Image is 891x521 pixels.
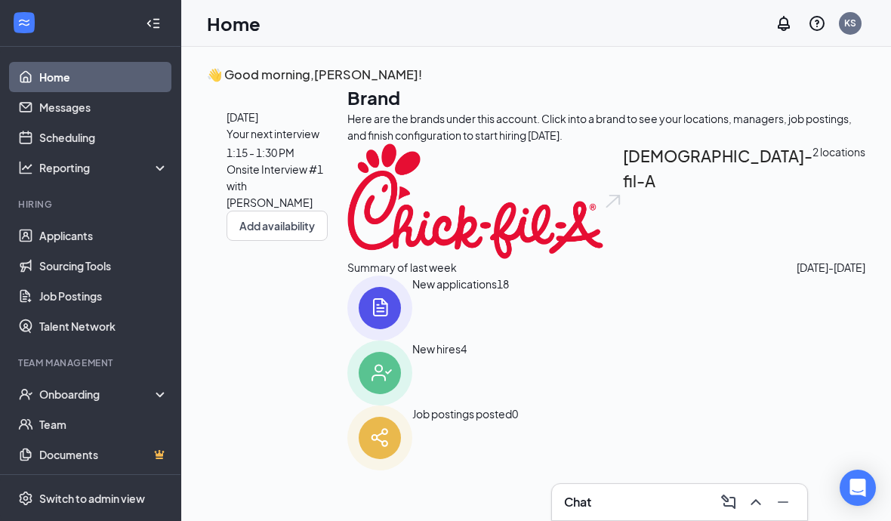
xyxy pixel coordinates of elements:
a: Home [39,62,168,92]
div: Here are the brands under this account. Click into a brand to see your locations, managers, job p... [347,110,865,143]
span: [DATE] - [DATE] [797,259,865,276]
div: New hires [412,341,461,405]
a: Sourcing Tools [39,251,168,281]
div: Team Management [18,356,165,369]
div: Job postings posted [412,405,512,470]
a: Scheduling [39,122,168,153]
h3: Chat [564,494,591,510]
button: Add availability [227,211,328,241]
img: icon [347,341,412,405]
span: 1:15 - 1:30 PM [227,146,294,159]
svg: Settings [18,491,33,506]
div: Open Intercom Messenger [840,470,876,506]
svg: ComposeMessage [720,493,738,511]
svg: Analysis [18,160,33,175]
span: 4 [461,341,467,405]
div: Onboarding [39,387,156,402]
h1: Home [207,11,261,36]
svg: Notifications [775,14,793,32]
h1: Brand [347,85,865,110]
span: 2 locations [812,143,865,259]
span: Summary of last week [347,259,457,276]
button: Minimize [771,490,795,514]
img: open.6027fd2a22e1237b5b06.svg [603,143,623,259]
a: Job Postings [39,281,168,311]
span: 18 [497,276,509,341]
a: Applicants [39,220,168,251]
img: icon [347,405,412,470]
svg: Minimize [774,493,792,511]
svg: Collapse [146,16,161,31]
span: Your next interview [227,127,319,140]
a: Messages [39,92,168,122]
span: [DATE] [227,109,328,125]
span: Onsite Interview #1 with [PERSON_NAME] [227,162,323,209]
button: ComposeMessage [717,490,741,514]
span: 0 [512,405,518,470]
svg: ChevronUp [747,493,765,511]
a: Team [39,409,168,439]
img: Chick-fil-A [347,143,603,259]
div: Hiring [18,198,165,211]
div: Switch to admin view [39,491,145,506]
a: DocumentsCrown [39,439,168,470]
img: icon [347,276,412,341]
a: Talent Network [39,311,168,341]
a: SurveysCrown [39,470,168,500]
div: New applications [412,276,497,341]
div: KS [844,17,856,29]
svg: WorkstreamLogo [17,15,32,30]
svg: UserCheck [18,387,33,402]
button: ChevronUp [744,490,768,514]
h2: [DEMOGRAPHIC_DATA]-fil-A [623,143,812,259]
h3: 👋 Good morning, [PERSON_NAME] ! [207,65,865,85]
div: Reporting [39,160,169,175]
svg: QuestionInfo [808,14,826,32]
